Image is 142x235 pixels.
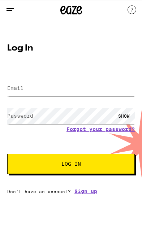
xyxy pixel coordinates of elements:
a: Forgot your password? [66,126,135,132]
label: Email [7,85,23,91]
input: Email [7,80,135,96]
button: Log In [7,154,135,174]
div: Don't have an account? [7,188,135,194]
div: SHOW [113,108,135,124]
label: Password [7,113,33,119]
a: Sign up [74,188,97,194]
span: Hi. Need any help? [5,5,60,12]
h1: Log In [7,44,135,53]
span: Log In [61,161,81,166]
